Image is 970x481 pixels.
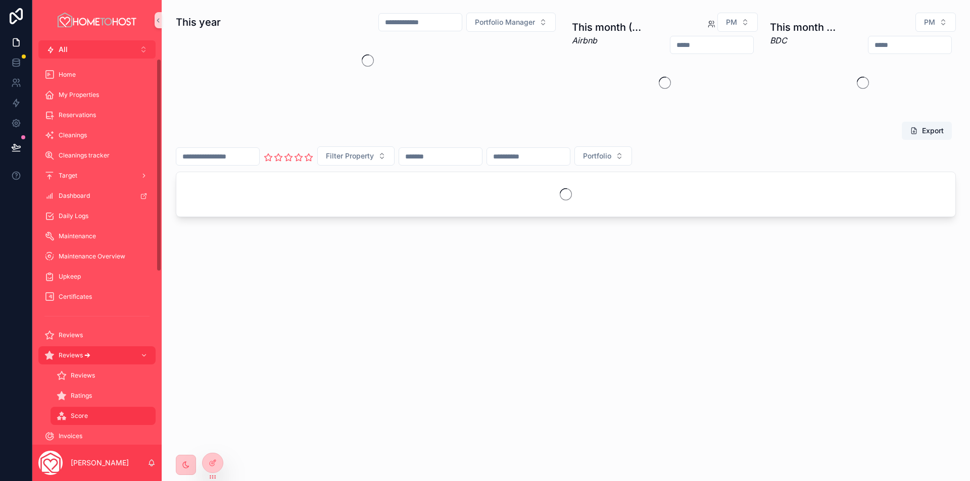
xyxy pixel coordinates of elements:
[38,40,156,59] button: Select Button
[38,146,156,165] a: Cleanings tracker
[38,427,156,445] a: Invoices
[59,293,92,301] span: Certificates
[572,34,643,46] em: Airbnb
[38,227,156,245] a: Maintenance
[38,126,156,144] a: Cleanings
[59,91,99,99] span: My Properties
[583,151,611,161] span: Portfolio
[59,192,90,200] span: Dashboard
[38,86,156,104] a: My Properties
[717,13,758,32] button: Select Button
[38,346,156,364] a: Reviews 🡪
[38,207,156,225] a: Daily Logs
[59,111,96,119] span: Reservations
[770,20,836,34] h1: This month BDC
[59,172,77,180] span: Target
[32,59,162,445] div: scrollable content
[38,167,156,185] a: Target
[770,34,836,46] em: BDC
[572,20,643,34] h1: This month (Airbnb)
[475,17,535,27] span: Portfolio Manager
[59,252,125,260] span: Maintenance Overview
[56,12,138,28] img: App logo
[59,131,87,139] span: Cleanings
[71,412,88,420] span: Score
[71,371,95,380] span: Reviews
[59,71,76,79] span: Home
[59,432,82,440] span: Invoices
[51,387,156,405] a: Ratings
[317,146,395,166] button: Select Button
[176,15,221,29] h1: This year
[38,106,156,124] a: Reservations
[326,151,374,161] span: Filter Property
[38,187,156,205] a: Dashboard
[915,13,956,32] button: Select Button
[51,366,156,385] a: Reviews
[71,392,92,400] span: Ratings
[59,273,81,281] span: Upkeep
[59,151,110,159] span: Cleanings tracker
[38,326,156,344] a: Reviews
[38,247,156,265] a: Maintenance Overview
[71,458,129,468] p: [PERSON_NAME]
[51,407,156,425] a: Score
[59,351,90,359] span: Reviews 🡪
[59,212,88,220] span: Daily Logs
[574,146,632,166] button: Select Button
[902,122,952,140] button: Export
[38,288,156,306] a: Certificates
[59,232,96,240] span: Maintenance
[59,44,68,55] span: All
[466,13,556,32] button: Select Button
[59,331,83,339] span: Reviews
[38,66,156,84] a: Home
[726,17,737,27] span: PM
[38,268,156,286] a: Upkeep
[924,17,935,27] span: PM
